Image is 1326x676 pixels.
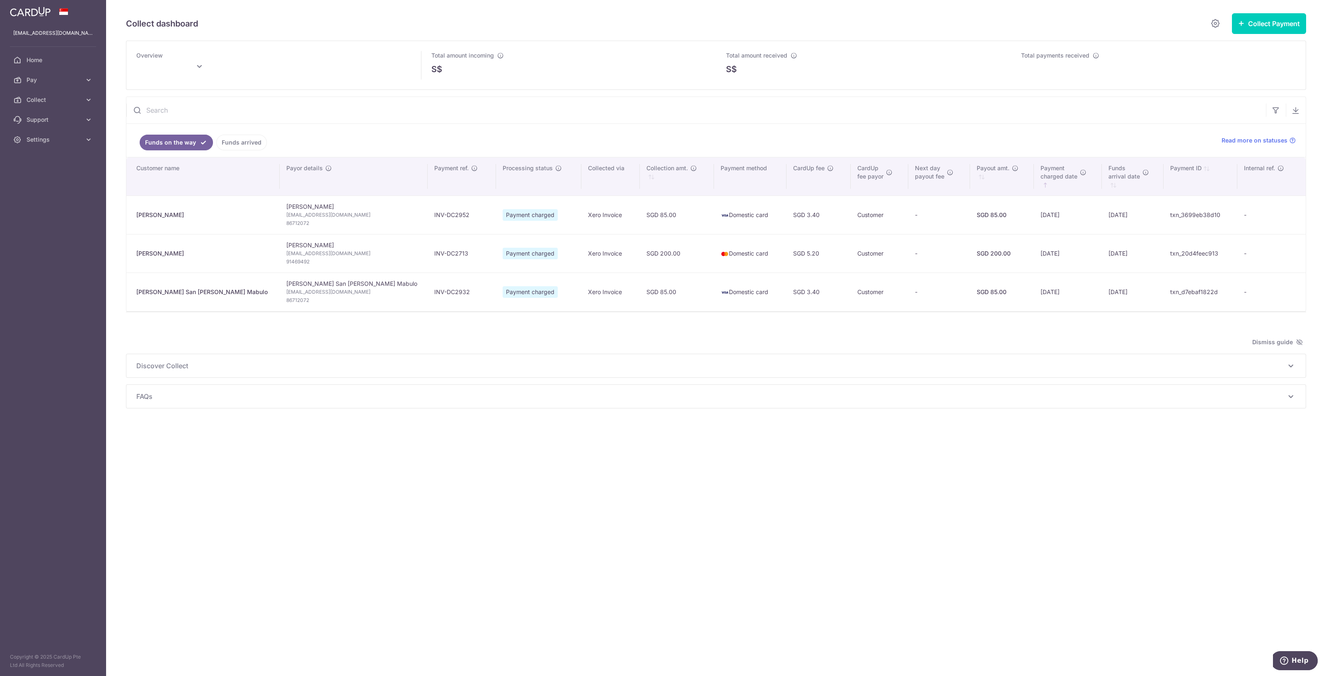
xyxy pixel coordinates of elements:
[970,157,1034,196] th: Payout amt. : activate to sort column ascending
[786,157,851,196] th: CardUp fee
[1222,136,1287,145] span: Read more on statuses
[977,211,1027,219] div: SGD 85.00
[19,6,36,13] span: Help
[1244,164,1275,172] span: Internal ref.
[1102,196,1164,234] td: [DATE]
[428,234,496,273] td: INV-DC2713
[646,164,688,172] span: Collection amt.
[503,248,558,259] span: Payment charged
[1273,651,1318,672] iframe: Opens a widget where you can find more information
[27,56,81,64] span: Home
[1102,273,1164,311] td: [DATE]
[851,273,908,311] td: Customer
[496,157,581,196] th: Processing status
[786,273,851,311] td: SGD 3.40
[286,249,421,258] span: [EMAIL_ADDRESS][DOMAIN_NAME]
[280,234,428,273] td: [PERSON_NAME]
[1237,157,1306,196] th: Internal ref.
[1021,52,1089,59] span: Total payments received
[640,234,714,273] td: SGD 200.00
[640,157,714,196] th: Collection amt. : activate to sort column ascending
[503,209,558,221] span: Payment charged
[851,196,908,234] td: Customer
[1237,234,1306,273] td: -
[1040,164,1077,181] span: Payment charged date
[27,116,81,124] span: Support
[140,135,213,150] a: Funds on the way
[136,361,1286,371] span: Discover Collect
[216,135,267,150] a: Funds arrived
[1034,157,1102,196] th: Paymentcharged date : activate to sort column ascending
[977,249,1027,258] div: SGD 200.00
[1237,196,1306,234] td: -
[434,164,469,172] span: Payment ref.
[286,296,421,304] span: 86712072
[503,286,558,298] span: Payment charged
[851,234,908,273] td: Customer
[786,196,851,234] td: SGD 3.40
[857,164,883,181] span: CardUp fee payor
[503,164,553,172] span: Processing status
[126,97,1266,123] input: Search
[726,63,737,75] span: S$
[428,273,496,311] td: INV-DC2932
[27,76,81,84] span: Pay
[136,361,1296,371] p: Discover Collect
[286,219,421,227] span: 86712072
[286,164,323,172] span: Payor details
[1164,234,1237,273] td: txn_20d4feec913
[13,29,93,37] p: [EMAIL_ADDRESS][DOMAIN_NAME]
[786,234,851,273] td: SGD 5.20
[10,7,51,17] img: CardUp
[1164,196,1237,234] td: txn_3699eb38d10
[908,234,970,273] td: -
[126,17,198,30] h5: Collect dashboard
[1252,337,1303,347] span: Dismiss guide
[27,96,81,104] span: Collect
[136,211,273,219] div: [PERSON_NAME]
[726,52,787,59] span: Total amount received
[851,157,908,196] th: CardUpfee payor
[1034,273,1102,311] td: [DATE]
[1222,136,1296,145] a: Read more on statuses
[581,157,640,196] th: Collected via
[280,157,428,196] th: Payor details
[714,234,787,273] td: Domestic card
[126,157,280,196] th: Customer name
[977,164,1009,172] span: Payout amt.
[280,196,428,234] td: [PERSON_NAME]
[714,273,787,311] td: Domestic card
[136,288,273,296] div: [PERSON_NAME] San [PERSON_NAME] Mabulo
[136,249,273,258] div: [PERSON_NAME]
[27,135,81,144] span: Settings
[431,63,442,75] span: S$
[977,288,1027,296] div: SGD 85.00
[286,258,421,266] span: 91469492
[1102,157,1164,196] th: Fundsarrival date : activate to sort column ascending
[714,157,787,196] th: Payment method
[1164,157,1237,196] th: Payment ID: activate to sort column ascending
[1034,196,1102,234] td: [DATE]
[640,273,714,311] td: SGD 85.00
[1164,273,1237,311] td: txn_d7ebaf1822d
[428,196,496,234] td: INV-DC2952
[136,52,163,59] span: Overview
[1108,164,1140,181] span: Funds arrival date
[721,288,729,297] img: visa-sm-192604c4577d2d35970c8ed26b86981c2741ebd56154ab54ad91a526f0f24972.png
[1232,13,1306,34] button: Collect Payment
[581,234,640,273] td: Xero Invoice
[1102,234,1164,273] td: [DATE]
[714,196,787,234] td: Domestic card
[908,273,970,311] td: -
[280,273,428,311] td: [PERSON_NAME] San [PERSON_NAME] Mabulo
[431,52,494,59] span: Total amount incoming
[908,157,970,196] th: Next daypayout fee
[915,164,944,181] span: Next day payout fee
[908,196,970,234] td: -
[428,157,496,196] th: Payment ref.
[581,196,640,234] td: Xero Invoice
[721,211,729,220] img: visa-sm-192604c4577d2d35970c8ed26b86981c2741ebd56154ab54ad91a526f0f24972.png
[286,211,421,219] span: [EMAIL_ADDRESS][DOMAIN_NAME]
[581,273,640,311] td: Xero Invoice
